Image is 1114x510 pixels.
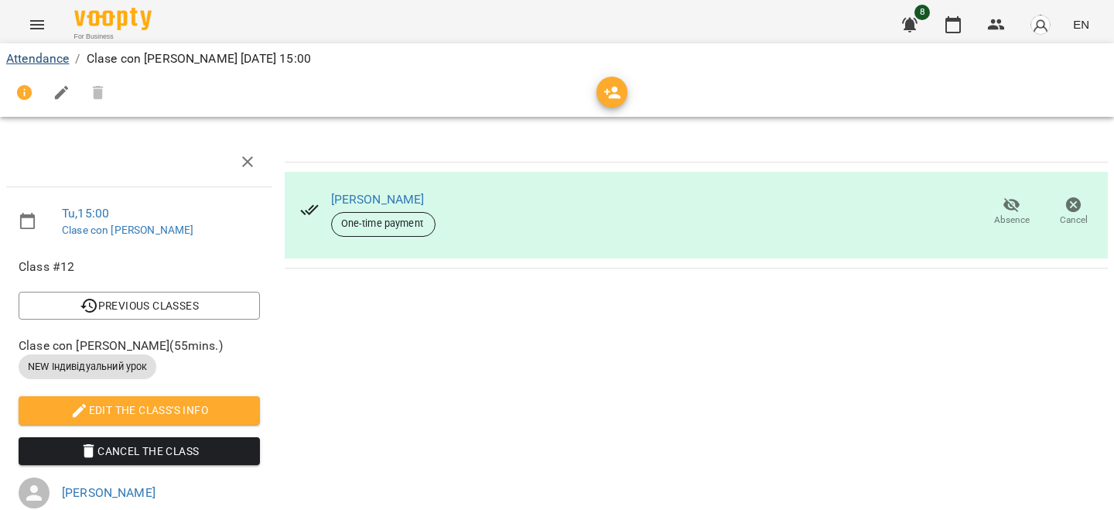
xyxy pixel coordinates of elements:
nav: breadcrumb [6,50,1108,68]
a: Tu , 15:00 [62,206,109,221]
button: Absence [981,190,1043,234]
li: / [75,50,80,68]
button: Previous Classes [19,292,260,320]
a: [PERSON_NAME] [62,485,155,500]
a: Clase con [PERSON_NAME] [62,224,193,236]
span: One-time payment [332,217,436,231]
span: NEW Індивідуальний урок [19,360,156,374]
span: Edit the class's Info [31,401,248,419]
span: Previous Classes [31,296,248,315]
a: Attendance [6,51,69,66]
img: avatar_s.png [1030,14,1051,36]
img: Voopty Logo [74,8,152,30]
span: Class #12 [19,258,260,276]
button: Menu [19,6,56,43]
span: For Business [74,32,152,42]
span: EN [1073,16,1089,33]
span: Clase con [PERSON_NAME] ( 55 mins. ) [19,337,260,355]
button: Cancel the class [19,437,260,465]
span: Cancel the class [31,442,248,460]
button: Edit the class's Info [19,396,260,424]
p: Clase con [PERSON_NAME] [DATE] 15:00 [87,50,311,68]
a: [PERSON_NAME] [331,192,425,207]
button: EN [1067,10,1095,39]
span: 8 [914,5,930,20]
span: Cancel [1060,214,1088,227]
button: Cancel [1043,190,1105,234]
span: Absence [994,214,1030,227]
